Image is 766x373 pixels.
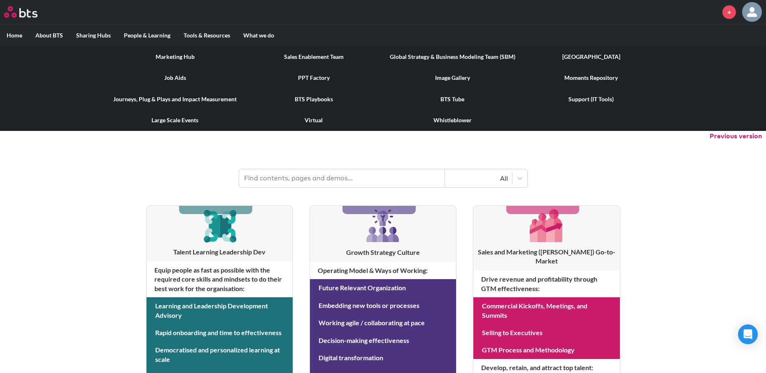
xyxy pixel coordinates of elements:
[363,206,403,245] img: [object Object]
[70,25,117,46] label: Sharing Hubs
[527,206,566,245] img: [object Object]
[239,169,445,187] input: Find contents, pages and demos...
[742,2,762,22] img: Linz Carter
[310,248,456,257] h3: Growth Strategy Culture
[473,270,619,297] h4: Drive revenue and profitability through GTM effectiveness :
[200,206,239,245] img: [object Object]
[237,25,281,46] label: What we do
[4,6,37,18] img: BTS Logo
[710,132,762,141] button: Previous version
[310,262,456,279] h4: Operating Model & Ways of Working :
[29,25,70,46] label: About BTS
[742,2,762,22] a: Profile
[473,247,619,266] h3: Sales and Marketing ([PERSON_NAME]) Go-to-Market
[177,25,237,46] label: Tools & Resources
[449,174,508,183] div: All
[738,324,758,344] div: Open Intercom Messenger
[4,6,53,18] a: Go home
[117,25,177,46] label: People & Learning
[147,261,293,297] h4: Equip people as fast as possible with the required core skills and mindsets to do their best work...
[722,5,736,19] a: +
[147,247,293,256] h3: Talent Learning Leadership Dev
